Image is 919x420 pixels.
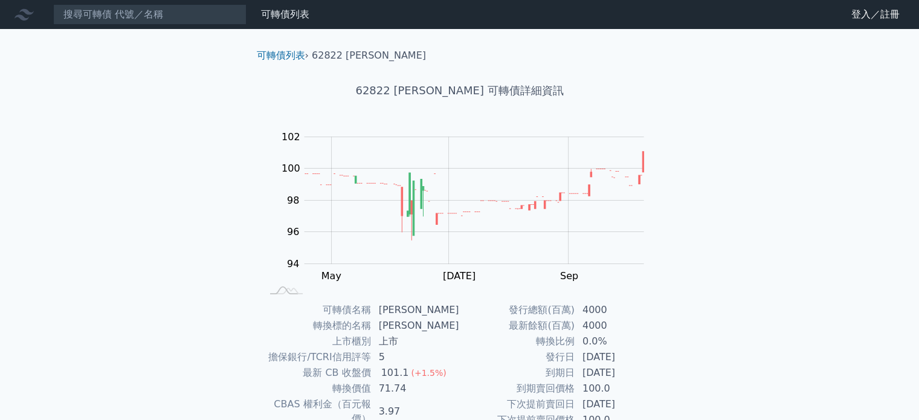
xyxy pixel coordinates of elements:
td: 下次提前賣回日 [460,396,575,412]
tspan: May [321,270,341,282]
td: 上市 [372,334,460,349]
tspan: 96 [287,226,299,237]
td: 轉換價值 [262,381,372,396]
a: 可轉債列表 [257,50,305,61]
tspan: 98 [287,195,299,206]
td: 發行日 [460,349,575,365]
td: [PERSON_NAME] [372,302,460,318]
td: 到期賣回價格 [460,381,575,396]
td: 轉換標的名稱 [262,318,372,334]
a: 登入／註冊 [842,5,909,24]
td: 上市櫃別 [262,334,372,349]
td: 4000 [575,302,658,318]
td: [DATE] [575,365,658,381]
td: 發行總額(百萬) [460,302,575,318]
h1: 62822 [PERSON_NAME] 可轉債詳細資訊 [247,82,672,99]
td: 4000 [575,318,658,334]
td: [PERSON_NAME] [372,318,460,334]
g: Series [305,151,643,241]
g: Chart [275,131,662,282]
tspan: 94 [287,258,299,270]
tspan: 100 [282,163,300,174]
td: [DATE] [575,396,658,412]
td: 轉換比例 [460,334,575,349]
a: 可轉債列表 [261,8,309,20]
div: 101.1 [379,366,411,380]
li: 62822 [PERSON_NAME] [312,48,426,63]
td: 0.0% [575,334,658,349]
tspan: 102 [282,131,300,143]
td: 71.74 [372,381,460,396]
td: 5 [372,349,460,365]
td: 可轉債名稱 [262,302,372,318]
td: [DATE] [575,349,658,365]
div: 聊天小工具 [859,362,919,420]
tspan: [DATE] [443,270,476,282]
iframe: Chat Widget [859,362,919,420]
td: 到期日 [460,365,575,381]
li: › [257,48,309,63]
td: 最新 CB 收盤價 [262,365,372,381]
td: 最新餘額(百萬) [460,318,575,334]
td: 100.0 [575,381,658,396]
input: 搜尋可轉債 代號／名稱 [53,4,247,25]
td: 擔保銀行/TCRI信用評等 [262,349,372,365]
tspan: Sep [560,270,578,282]
span: (+1.5%) [411,368,446,378]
